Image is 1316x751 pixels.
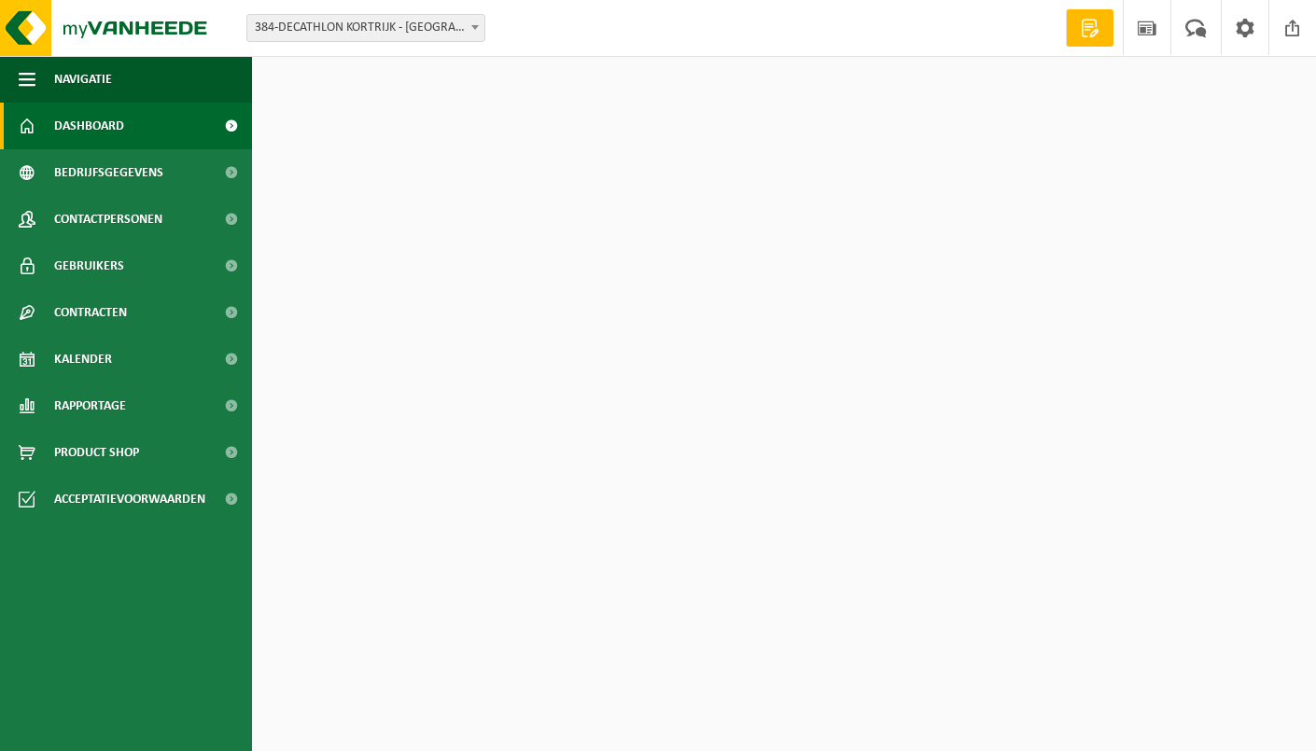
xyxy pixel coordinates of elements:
span: Rapportage [54,382,126,429]
span: Acceptatievoorwaarden [54,476,205,522]
span: Dashboard [54,103,124,149]
span: Contracten [54,289,127,336]
span: Kalender [54,336,112,382]
span: 384-DECATHLON KORTRIJK - KORTRIJK [247,15,484,41]
span: Bedrijfsgegevens [54,149,163,196]
span: Gebruikers [54,243,124,289]
span: Navigatie [54,56,112,103]
span: Contactpersonen [54,196,162,243]
span: 384-DECATHLON KORTRIJK - KORTRIJK [246,14,485,42]
span: Product Shop [54,429,139,476]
